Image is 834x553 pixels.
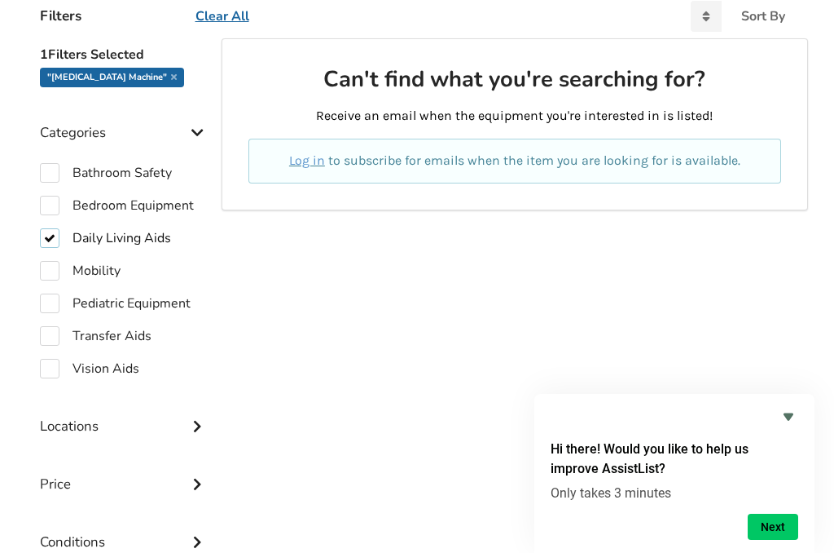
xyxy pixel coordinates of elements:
a: Log in [289,153,325,168]
label: Vision Aids [40,359,139,378]
p: to subscribe for emails when the item you are looking for is available. [268,152,761,170]
button: Next question [748,514,798,540]
div: Categories [40,91,209,149]
h2: Hi there! Would you like to help us improve AssistList? [551,440,798,479]
div: Sort By [741,10,785,23]
label: Transfer Aids [40,326,151,346]
p: Receive an email when the equipment you're interested in is listed! [248,107,780,126]
div: Hi there! Would you like to help us improve AssistList? [551,407,798,540]
h4: Filters [40,7,81,25]
button: Hide survey [779,407,798,427]
label: Pediatric Equipment [40,294,191,313]
h2: Can't find what you're searching for? [248,65,780,94]
u: Clear All [195,7,249,25]
p: Only takes 3 minutes [551,485,798,501]
div: "[MEDICAL_DATA] machine" [40,68,184,87]
label: Bedroom Equipment [40,196,194,215]
label: Bathroom Safety [40,163,172,183]
label: Mobility [40,261,121,281]
h5: 1 Filters Selected [40,38,209,68]
label: Daily Living Aids [40,228,171,248]
div: Locations [40,385,209,443]
div: Price [40,443,209,501]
